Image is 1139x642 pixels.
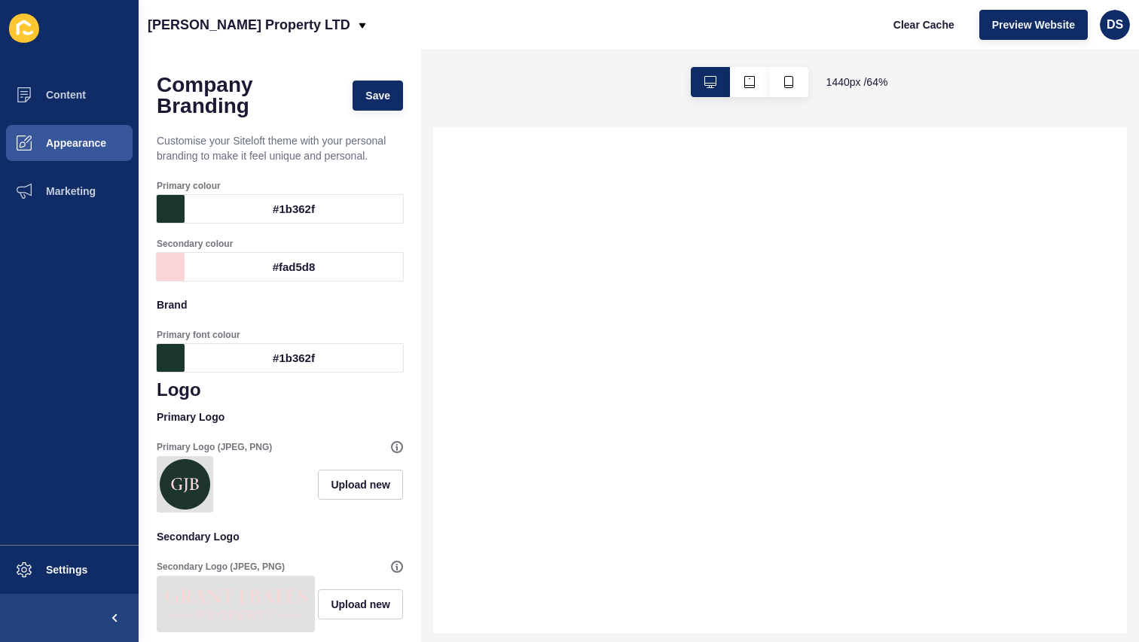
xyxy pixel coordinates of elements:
[992,17,1075,32] span: Preview Website
[881,10,967,40] button: Clear Cache
[157,238,233,250] label: Secondary colour
[185,344,403,372] div: #1b362f
[160,459,210,510] img: 2086147f9e20143a15d0237d2c38474e.png
[157,180,221,192] label: Primary colour
[157,329,240,341] label: Primary font colour
[353,81,403,111] button: Save
[331,597,390,612] span: Upload new
[157,520,403,553] p: Secondary Logo
[185,195,403,223] div: #1b362f
[826,75,888,90] span: 1440 px / 64 %
[160,579,312,629] img: d1f4353206e62fd78d360f905ecb0d01.png
[979,10,1088,40] button: Preview Website
[318,589,403,619] button: Upload new
[331,477,390,492] span: Upload new
[157,379,403,400] h1: Logo
[365,88,390,103] span: Save
[148,6,350,44] p: [PERSON_NAME] Property LTD
[157,288,403,321] p: Brand
[157,441,272,453] label: Primary Logo (JPEG, PNG)
[893,17,954,32] span: Clear Cache
[185,253,403,281] div: #fad5d8
[157,124,403,172] p: Customise your Siteloft theme with your personal branding to make it feel unique and personal.
[157,400,403,434] p: Primary Logo
[1107,17,1123,32] span: DS
[318,470,403,500] button: Upload new
[157,75,337,117] h1: Company Branding
[157,561,285,573] label: Secondary Logo (JPEG, PNG)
